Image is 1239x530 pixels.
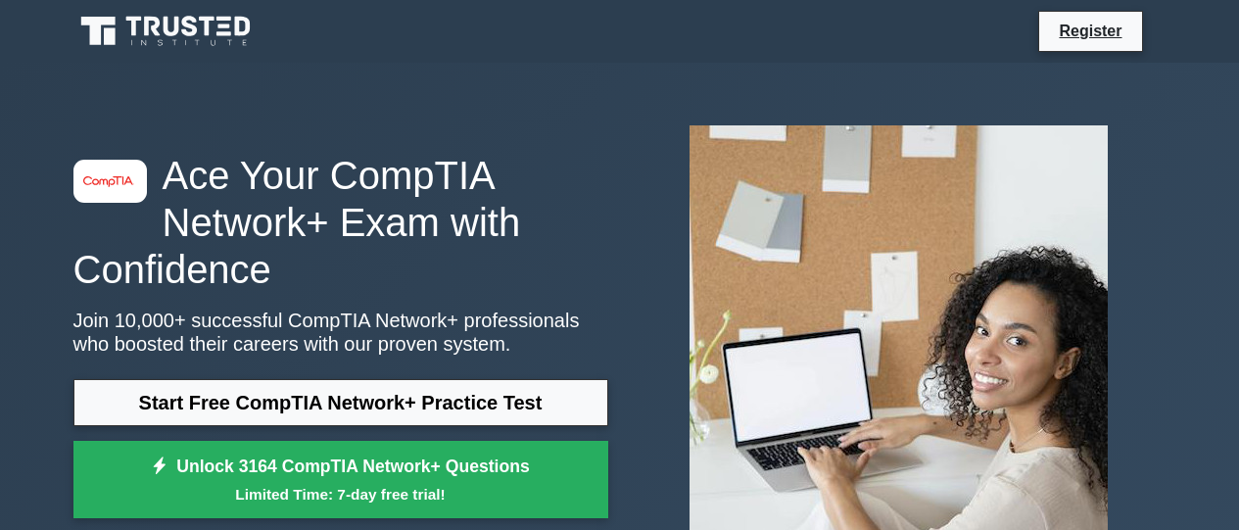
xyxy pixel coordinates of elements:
a: Start Free CompTIA Network+ Practice Test [73,379,608,426]
h1: Ace Your CompTIA Network+ Exam with Confidence [73,152,608,293]
p: Join 10,000+ successful CompTIA Network+ professionals who boosted their careers with our proven ... [73,309,608,356]
a: Register [1047,19,1133,43]
a: Unlock 3164 CompTIA Network+ QuestionsLimited Time: 7-day free trial! [73,441,608,519]
small: Limited Time: 7-day free trial! [98,483,584,506]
